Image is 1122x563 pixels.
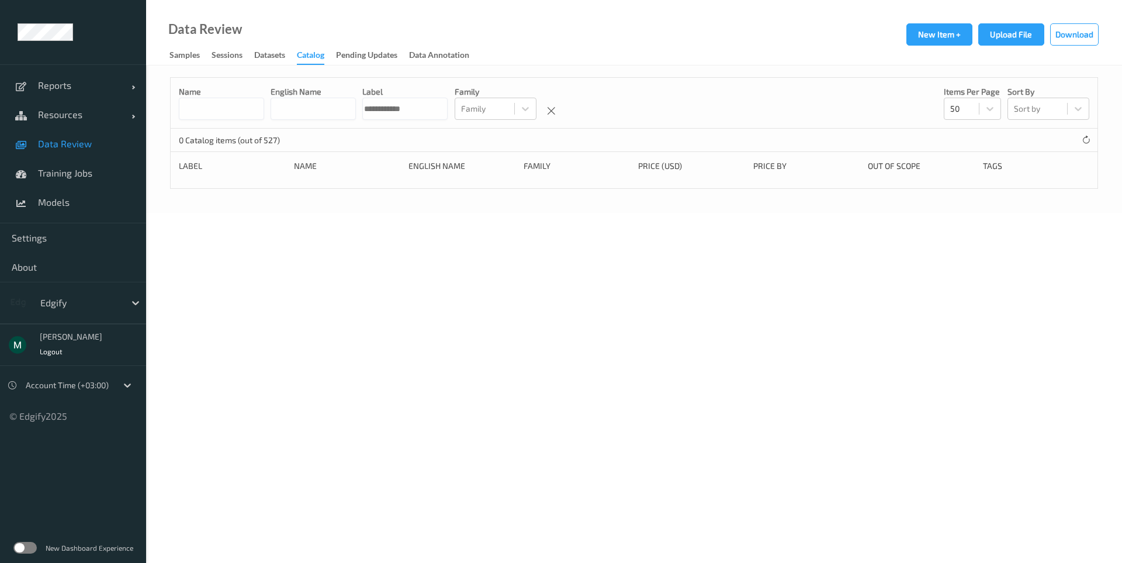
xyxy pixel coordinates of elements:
a: Datasets [254,47,297,64]
p: Name [179,86,264,98]
div: Data Annotation [409,49,469,64]
div: Samples [169,49,200,64]
div: Pending Updates [336,49,397,64]
div: Catalog [297,49,324,65]
p: Items per page [944,86,1001,98]
a: Sessions [212,47,254,64]
a: Data Annotation [409,47,481,64]
div: Data Review [168,23,242,35]
div: Sessions [212,49,243,64]
a: Pending Updates [336,47,409,64]
div: Family [524,160,631,172]
button: Upload File [978,23,1044,46]
div: Tags [983,160,1090,172]
p: 0 Catalog items (out of 527) [179,134,280,146]
button: New Item + [906,23,972,46]
div: Name [294,160,401,172]
div: Price (USD) [638,160,745,172]
div: English Name [408,160,515,172]
p: Family [455,86,536,98]
p: Sort by [1007,86,1089,98]
div: Price By [753,160,860,172]
div: Label [179,160,286,172]
div: Datasets [254,49,285,64]
div: Out of scope [868,160,975,172]
a: Samples [169,47,212,64]
button: Download [1050,23,1099,46]
p: English Name [271,86,356,98]
a: Catalog [297,47,336,65]
p: Label [362,86,448,98]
